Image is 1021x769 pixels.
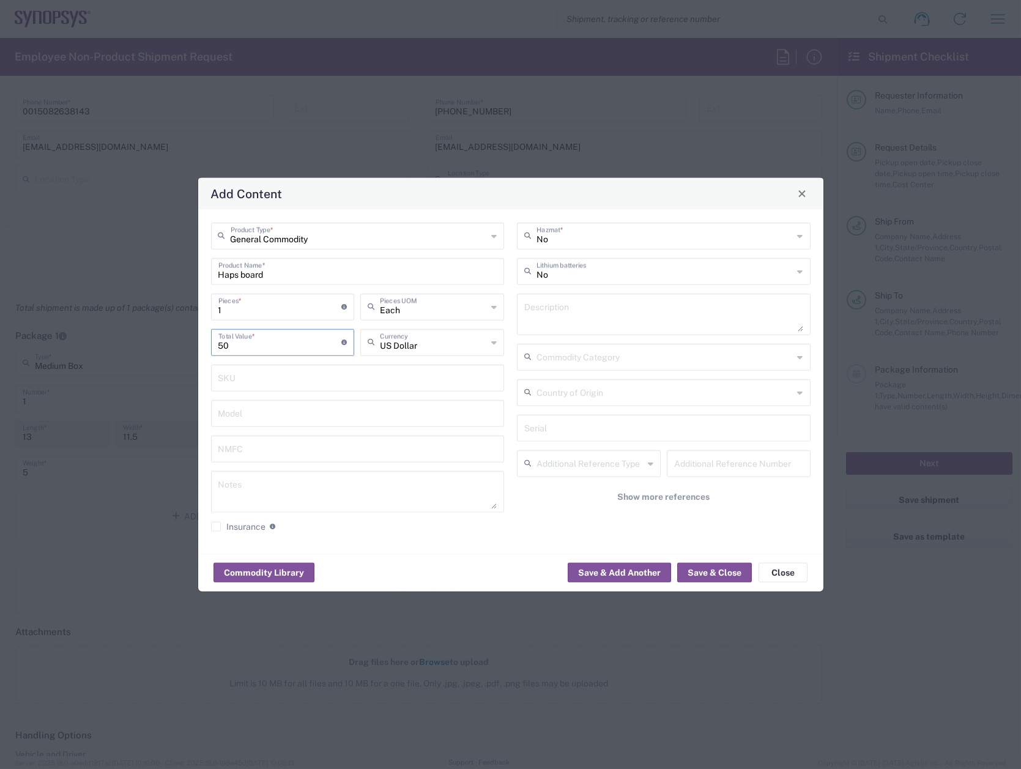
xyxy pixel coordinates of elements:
[617,491,710,502] span: Show more references
[568,563,671,582] button: Save & Add Another
[211,521,266,531] label: Insurance
[793,185,811,202] button: Close
[210,185,282,202] h4: Add Content
[213,563,314,582] button: Commodity Library
[677,563,752,582] button: Save & Close
[759,563,808,582] button: Close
